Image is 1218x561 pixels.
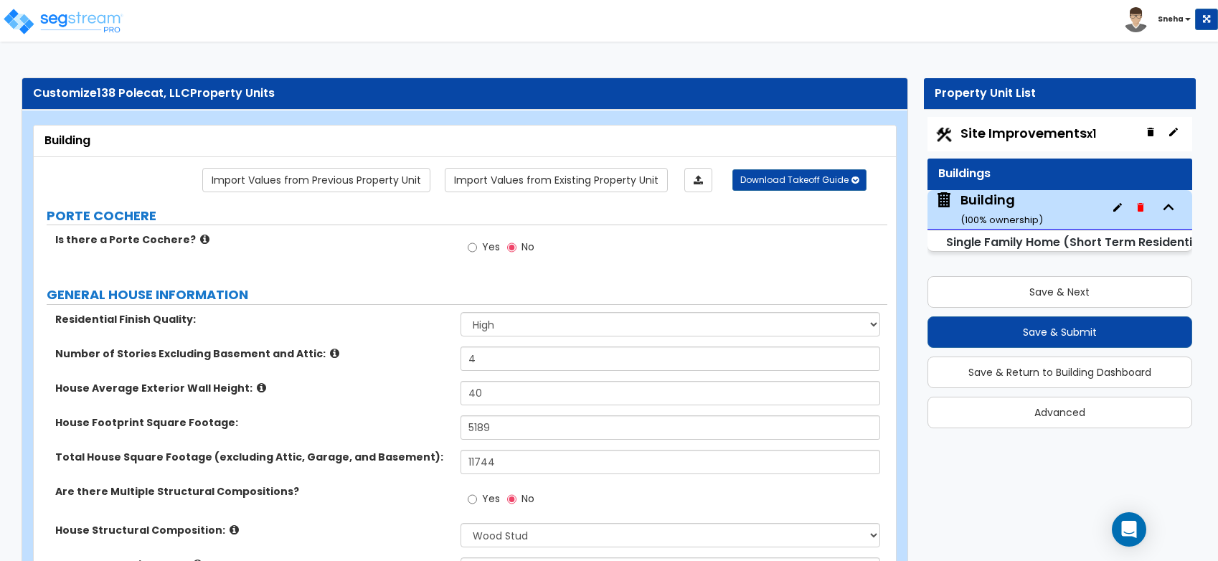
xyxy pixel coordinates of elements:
div: Customize Property Units [33,85,897,102]
input: Yes [468,491,477,507]
span: No [521,240,534,254]
i: click for more info! [200,234,209,245]
button: Save & Return to Building Dashboard [927,357,1193,388]
span: 138 Polecat, LLC [97,85,190,101]
label: Number of Stories Excluding Basement and Attic: [55,346,450,361]
label: Are there Multiple Structural Compositions? [55,484,450,499]
div: Open Intercom Messenger [1112,512,1146,547]
label: PORTE COCHERE [47,207,887,225]
img: Construction.png [935,126,953,144]
i: click for more info! [330,348,339,359]
button: Download Takeoff Guide [732,169,867,191]
div: Property Unit List [935,85,1186,102]
input: No [507,491,516,507]
span: No [521,491,534,506]
img: building.svg [935,191,953,209]
label: Is there a Porte Cochere? [55,232,450,247]
img: avatar.png [1123,7,1148,32]
a: Import the dynamic attribute values from previous properties. [202,168,430,192]
label: House Average Exterior Wall Height: [55,381,450,395]
b: Sneha [1158,14,1184,24]
input: No [507,240,516,255]
img: logo_pro_r.png [2,7,124,36]
span: Download Takeoff Guide [740,174,849,186]
div: Building [960,191,1043,227]
span: Yes [482,240,500,254]
small: x1 [1087,126,1096,141]
span: Building [935,191,1043,227]
small: ( 100 % ownership) [960,213,1043,227]
label: GENERAL HOUSE INFORMATION [47,286,887,304]
label: Total House Square Footage (excluding Attic, Garage, and Basement): [55,450,450,464]
span: Site Improvements [960,124,1096,142]
i: click for more info! [230,524,239,535]
input: Yes [468,240,477,255]
label: House Structural Composition: [55,523,450,537]
div: Buildings [938,166,1182,182]
button: Save & Next [927,276,1193,308]
button: Save & Submit [927,316,1193,348]
span: Yes [482,491,500,506]
label: Residential Finish Quality: [55,312,450,326]
div: Building [44,133,885,149]
a: Import the dynamic attribute values from existing properties. [445,168,668,192]
i: click for more info! [257,382,266,393]
a: Import the dynamic attributes value through Excel sheet [684,168,712,192]
button: Advanced [927,397,1193,428]
label: House Footprint Square Footage: [55,415,450,430]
